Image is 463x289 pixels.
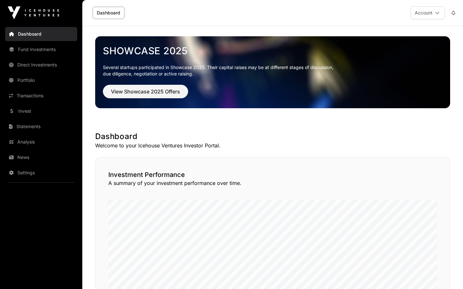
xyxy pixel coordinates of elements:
[95,36,450,108] img: Showcase 2025
[95,131,450,142] h1: Dashboard
[8,6,59,19] img: Icehouse Ventures Logo
[108,170,437,179] h2: Investment Performance
[111,88,180,95] span: View Showcase 2025 Offers
[411,6,445,19] button: Account
[5,104,77,118] a: Invest
[5,150,77,164] a: News
[103,45,442,57] a: Showcase 2025
[319,31,463,289] iframe: Chat Widget
[95,142,450,149] p: Welcome to your Icehouse Ventures Investor Portal.
[108,179,437,187] p: A summary of your investment performance over time.
[5,135,77,149] a: Analysis
[5,27,77,41] a: Dashboard
[103,91,188,98] a: View Showcase 2025 Offers
[103,64,442,77] p: Several startups participated in Showcase 2025. Their capital raises may be at different stages o...
[5,89,77,103] a: Transactions
[5,58,77,72] a: Direct Investments
[93,7,124,19] a: Dashboard
[5,42,77,57] a: Fund Investments
[5,73,77,87] a: Portfolio
[5,166,77,180] a: Settings
[5,119,77,134] a: Statements
[103,85,188,98] button: View Showcase 2025 Offers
